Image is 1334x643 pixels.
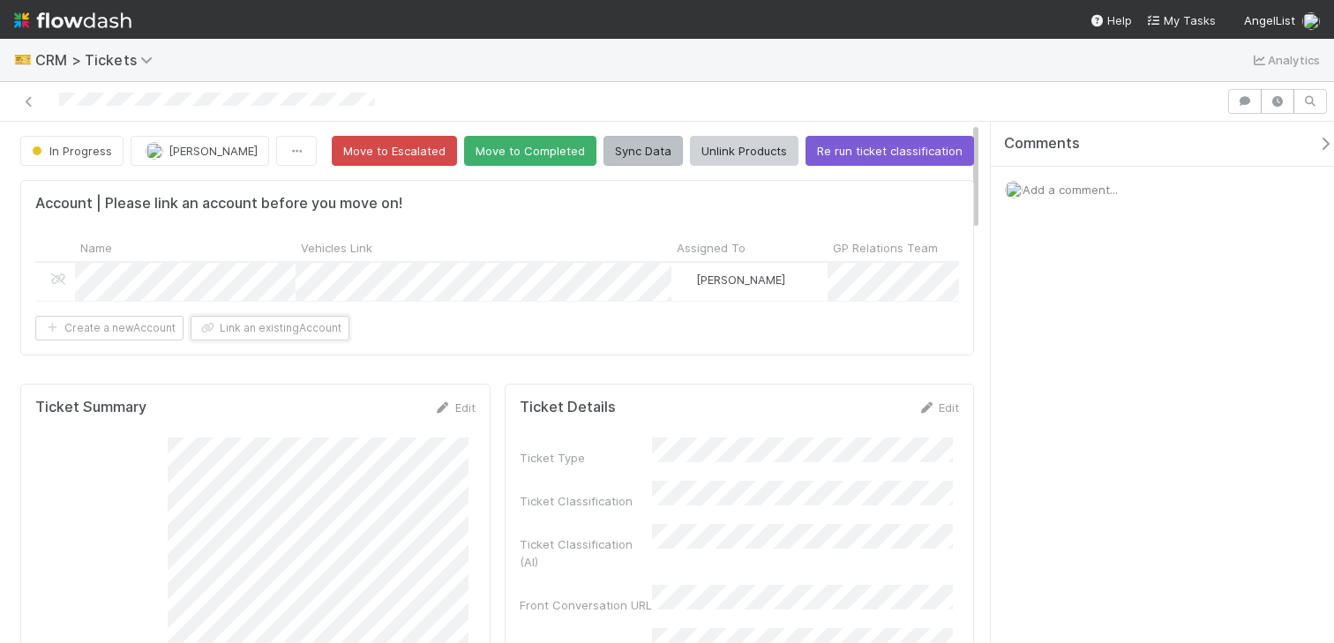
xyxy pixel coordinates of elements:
a: My Tasks [1146,11,1216,29]
div: Help [1090,11,1132,29]
button: Unlink Products [690,136,798,166]
h5: Ticket Details [520,399,616,416]
div: Ticket Type [520,449,652,467]
h5: Account | Please link an account before you move on! [35,195,402,213]
span: CRM > Tickets [35,51,161,69]
div: Ticket Classification [520,492,652,510]
button: Re run ticket classification [806,136,974,166]
span: [PERSON_NAME] [696,273,785,287]
button: Link an existingAccount [191,316,349,340]
span: Add a comment... [1023,183,1118,197]
img: avatar_6cb813a7-f212-4ca3-9382-463c76e0b247.png [1302,12,1320,30]
span: Comments [1004,135,1080,153]
a: Edit [918,400,959,415]
span: Assigned To [677,239,746,257]
span: My Tasks [1146,13,1216,27]
img: avatar_6cb813a7-f212-4ca3-9382-463c76e0b247.png [1005,181,1023,198]
span: GP Relations Team [833,239,938,257]
div: [PERSON_NAME] [678,271,785,288]
span: Name [80,239,112,257]
button: Move to Completed [464,136,596,166]
div: Front Conversation URL [520,596,652,614]
button: Create a newAccount [35,316,184,340]
button: Move to Escalated [332,136,457,166]
button: In Progress [20,136,124,166]
button: Sync Data [603,136,683,166]
div: Ticket Classification (AI) [520,535,652,571]
a: Analytics [1250,49,1320,71]
img: avatar_6cb813a7-f212-4ca3-9382-463c76e0b247.png [146,142,163,160]
img: avatar_6cb813a7-f212-4ca3-9382-463c76e0b247.png [679,273,693,287]
span: In Progress [28,144,112,158]
span: AngelList [1244,13,1295,27]
span: 🎫 [14,52,32,67]
span: [PERSON_NAME] [169,144,258,158]
span: Vehicles Link [301,239,372,257]
h5: Ticket Summary [35,399,146,416]
img: logo-inverted-e16ddd16eac7371096b0.svg [14,5,131,35]
a: Edit [434,400,476,415]
button: [PERSON_NAME] [131,136,269,166]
